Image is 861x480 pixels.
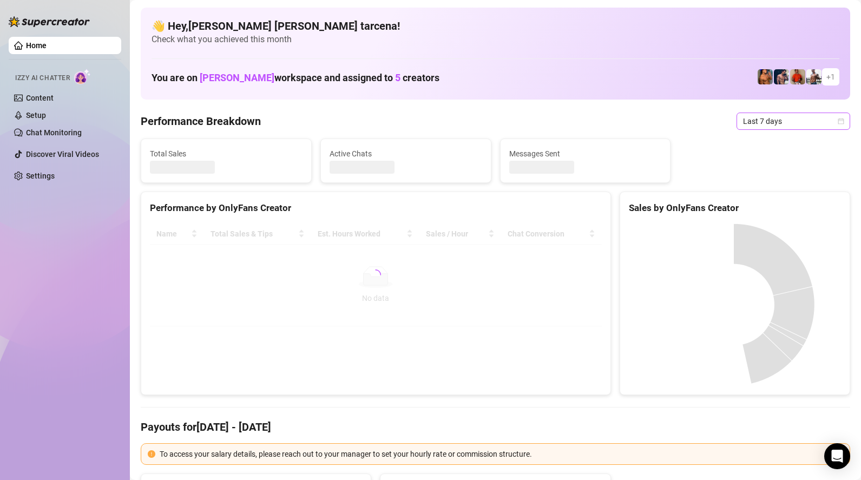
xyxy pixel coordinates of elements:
[15,73,70,83] span: Izzy AI Chatter
[148,450,155,458] span: exclamation-circle
[26,41,47,50] a: Home
[826,71,835,83] span: + 1
[160,448,843,460] div: To access your salary details, please reach out to your manager to set your hourly rate or commis...
[74,69,91,84] img: AI Chatter
[26,150,99,159] a: Discover Viral Videos
[26,111,46,120] a: Setup
[758,69,773,84] img: JG
[790,69,805,84] img: Justin
[200,72,274,83] span: [PERSON_NAME]
[330,148,482,160] span: Active Chats
[838,118,844,124] span: calendar
[152,18,839,34] h4: 👋 Hey, [PERSON_NAME] [PERSON_NAME] tarcena !
[395,72,400,83] span: 5
[369,268,383,281] span: loading
[806,69,821,84] img: JUSTIN
[824,443,850,469] div: Open Intercom Messenger
[26,172,55,180] a: Settings
[629,201,841,215] div: Sales by OnlyFans Creator
[509,148,662,160] span: Messages Sent
[150,201,602,215] div: Performance by OnlyFans Creator
[9,16,90,27] img: logo-BBDzfeDw.svg
[152,72,439,84] h1: You are on workspace and assigned to creators
[743,113,844,129] span: Last 7 days
[152,34,839,45] span: Check what you achieved this month
[26,128,82,137] a: Chat Monitoring
[774,69,789,84] img: Axel
[141,419,850,435] h4: Payouts for [DATE] - [DATE]
[141,114,261,129] h4: Performance Breakdown
[150,148,303,160] span: Total Sales
[26,94,54,102] a: Content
